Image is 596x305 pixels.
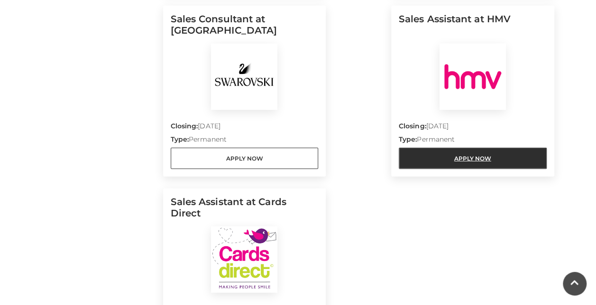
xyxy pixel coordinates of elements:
img: Swarovski [211,44,277,110]
a: Apply Now [171,148,319,169]
p: [DATE] [399,121,547,135]
a: Apply Now [399,148,547,169]
p: Permanent [399,135,547,148]
strong: Type: [171,135,189,144]
img: HMV [440,44,506,110]
img: Cards Direct [211,226,277,293]
h5: Sales Assistant at Cards Direct [171,196,319,226]
strong: Type: [399,135,417,144]
h5: Sales Assistant at HMV [399,13,547,44]
h5: Sales Consultant at [GEOGRAPHIC_DATA] [171,13,319,44]
strong: Closing: [399,122,426,130]
strong: Closing: [171,122,198,130]
p: Permanent [171,135,319,148]
p: [DATE] [171,121,319,135]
